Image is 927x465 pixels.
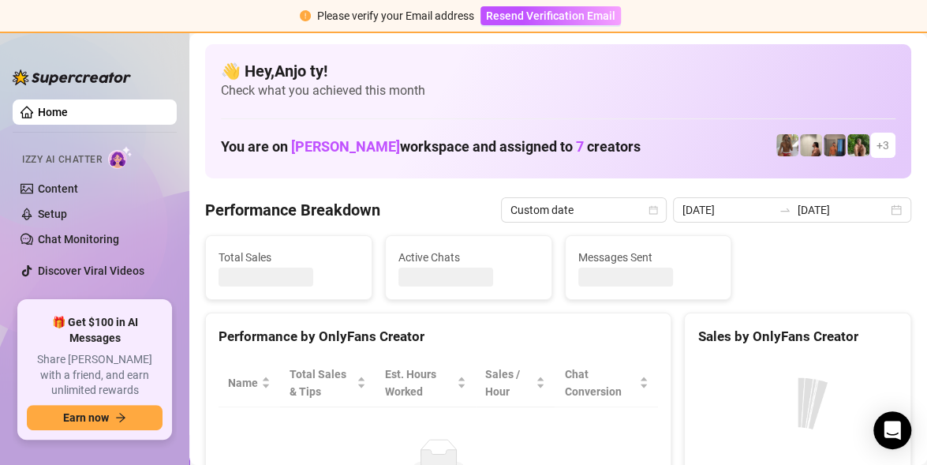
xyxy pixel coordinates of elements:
[576,138,584,155] span: 7
[280,359,376,407] th: Total Sales & Tips
[682,201,772,219] input: Start date
[38,208,67,220] a: Setup
[291,138,400,155] span: [PERSON_NAME]
[798,201,888,219] input: End date
[649,205,658,215] span: calendar
[219,249,359,266] span: Total Sales
[219,326,658,347] div: Performance by OnlyFans Creator
[485,366,533,400] span: Sales / Hour
[398,249,539,266] span: Active Chats
[300,10,311,21] span: exclamation-circle
[697,326,898,347] div: Sales by OnlyFans Creator
[476,359,555,407] th: Sales / Hour
[27,405,163,430] button: Earn nowarrow-right
[779,204,791,216] span: to
[555,359,658,407] th: Chat Conversion
[22,152,102,167] span: Izzy AI Chatter
[13,69,131,85] img: logo-BBDzfeDw.svg
[221,60,895,82] h4: 👋 Hey, Anjo ty !
[221,138,641,156] h1: You are on workspace and assigned to creators
[38,233,119,246] a: Chat Monitoring
[38,182,78,195] a: Content
[776,134,798,156] img: Nathaniel
[63,411,109,424] span: Earn now
[779,204,791,216] span: swap-right
[38,264,144,277] a: Discover Viral Videos
[205,199,380,221] h4: Performance Breakdown
[27,352,163,399] span: Share [PERSON_NAME] with a friend, and earn unlimited rewards
[800,134,822,156] img: Ralphy
[317,7,474,24] div: Please verify your Email address
[221,82,895,99] span: Check what you achieved this month
[480,6,621,25] button: Resend Verification Email
[385,366,454,400] div: Est. Hours Worked
[873,411,911,449] div: Open Intercom Messenger
[510,198,657,222] span: Custom date
[486,9,615,22] span: Resend Verification Email
[290,366,353,400] span: Total Sales & Tips
[228,374,258,392] span: Name
[38,106,68,118] a: Home
[578,249,719,266] span: Messages Sent
[27,315,163,346] span: 🎁 Get $100 in AI Messages
[877,137,889,154] span: + 3
[564,366,636,400] span: Chat Conversion
[108,146,133,169] img: AI Chatter
[219,359,280,407] th: Name
[847,134,869,156] img: Nathaniel
[115,412,126,423] span: arrow-right
[824,134,846,156] img: Wayne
